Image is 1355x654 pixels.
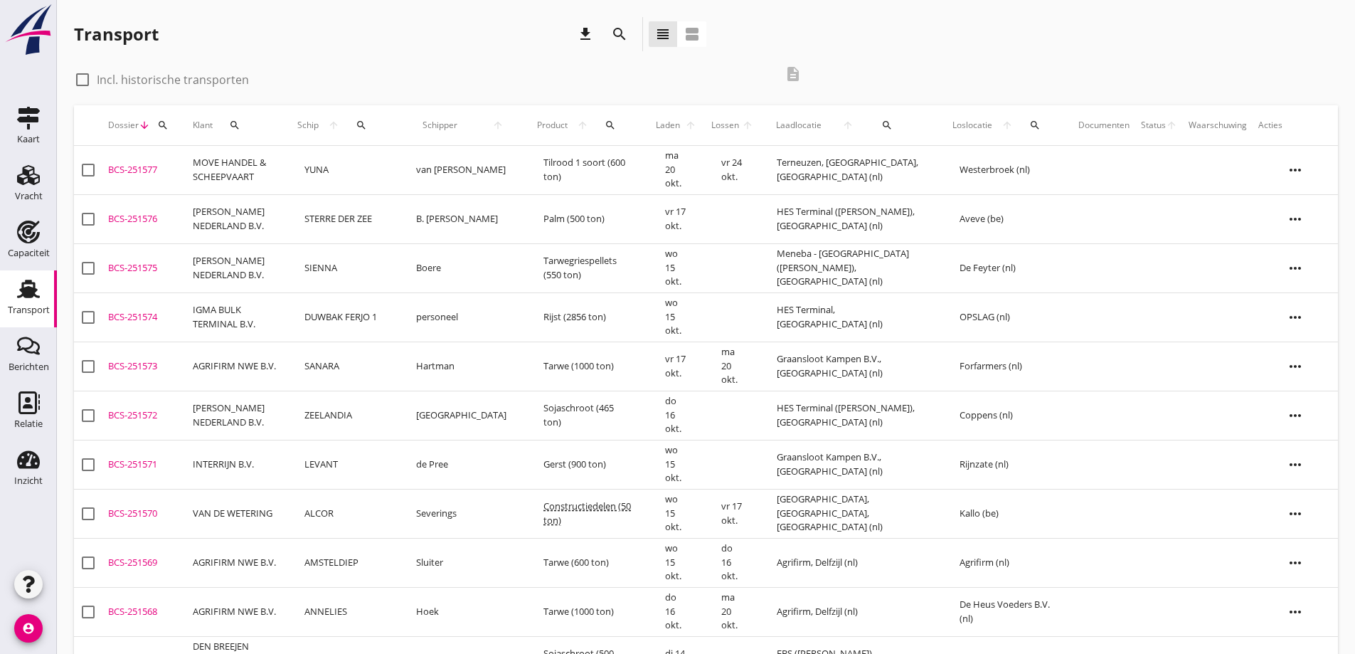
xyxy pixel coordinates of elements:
[287,243,399,292] td: SIENNA
[14,419,43,428] div: Relatie
[1166,120,1177,131] i: arrow_upward
[760,243,942,292] td: Meneba - [GEOGRAPHIC_DATA] ([PERSON_NAME]), [GEOGRAPHIC_DATA] (nl)
[648,292,704,342] td: wo 15 okt.
[1258,119,1332,132] div: Acties
[139,120,150,131] i: arrow_downward
[960,458,1009,470] span: Rijnzate (nl)
[1275,543,1315,583] i: more_horiz
[108,458,181,472] div: BCS-251571
[760,342,942,391] td: Graansloot Kampen B.V., [GEOGRAPHIC_DATA] (nl)
[108,163,181,177] div: BCS-251577
[287,342,399,391] td: SANARA
[704,538,760,587] td: do 16 okt.
[526,440,648,489] td: Gerst (900 ton)
[1275,297,1315,337] i: more_horiz
[287,587,399,636] td: ANNELIES
[399,587,526,636] td: Hoek
[684,26,701,43] i: view_agenda
[1275,248,1315,288] i: more_horiz
[648,342,704,391] td: vr 17 okt.
[760,587,942,636] td: Agrifirm, Delfzijl (nl)
[526,391,648,440] td: Sojaschroot (465 ton)
[997,120,1018,131] i: arrow_upward
[526,194,648,243] td: Palm (500 ton)
[97,73,249,87] label: Incl. historische transporten
[1029,120,1041,131] i: search
[532,119,572,132] span: Product
[399,342,526,391] td: Hartman
[704,587,760,636] td: ma 20 okt.
[187,146,287,195] td: MOVE HANDEL & SCHEEPVAART
[682,120,698,131] i: arrow_upward
[948,119,997,132] span: Loslocatie
[399,146,526,195] td: van [PERSON_NAME]
[704,342,760,391] td: ma 20 okt.
[526,342,648,391] td: Tarwe (1000 ton)
[187,538,287,587] td: AGRIFIRM NWE B.V.
[648,243,704,292] td: wo 15 okt.
[287,292,399,342] td: DUWBAK FERJO 1
[760,538,942,587] td: Agrifirm, Delfzijl (nl)
[1078,119,1130,132] div: Documenten
[960,261,1016,274] span: De Feyter (nl)
[15,191,43,201] div: Vracht
[572,120,593,131] i: arrow_upward
[187,194,287,243] td: [PERSON_NAME] NEDERLAND B.V.
[648,391,704,440] td: do 16 okt.
[108,408,181,423] div: BCS-251572
[474,120,521,131] i: arrow_upward
[526,292,648,342] td: Rijst (2856 ton)
[654,119,682,132] span: Laden
[108,556,181,570] div: BCS-251569
[74,23,159,46] div: Transport
[648,146,704,195] td: ma 20 okt.
[960,598,1050,625] span: De Heus Voeders B.V. (nl)
[108,507,181,521] div: BCS-251570
[648,538,704,587] td: wo 15 okt.
[526,587,648,636] td: Tarwe (1000 ton)
[740,120,755,131] i: arrow_upward
[760,194,942,243] td: HES Terminal ([PERSON_NAME]), [GEOGRAPHIC_DATA] (nl)
[405,119,474,132] span: Schipper
[1275,494,1315,534] i: more_horiz
[399,391,526,440] td: [GEOGRAPHIC_DATA]
[526,146,648,195] td: Tilrood 1 soort (600 ton)
[654,26,671,43] i: view_headline
[287,538,399,587] td: AMSTELDIEP
[187,587,287,636] td: AGRIFIRM NWE B.V.
[1275,150,1315,190] i: more_horiz
[760,292,942,342] td: HES Terminal, [GEOGRAPHIC_DATA] (nl)
[14,476,43,485] div: Inzicht
[157,120,169,131] i: search
[605,120,616,131] i: search
[399,292,526,342] td: personeel
[1275,445,1315,485] i: more_horiz
[648,440,704,489] td: wo 15 okt.
[960,359,1022,372] span: Forfarmers (nl)
[399,440,526,489] td: de Pree
[187,440,287,489] td: INTERRIJN B.V.
[108,359,181,374] div: BCS-251573
[399,243,526,292] td: Boere
[543,500,631,527] span: Constructiedelen (50 ton)
[287,489,399,538] td: ALCOR
[287,391,399,440] td: ZEELANDIA
[324,120,344,131] i: arrow_upward
[287,194,399,243] td: STERRE DER ZEE
[108,605,181,619] div: BCS-251568
[399,538,526,587] td: Sluiter
[960,163,1030,176] span: Westerbroek (nl)
[760,440,942,489] td: Graansloot Kampen B.V., [GEOGRAPHIC_DATA] (nl)
[287,146,399,195] td: YUNA
[704,146,760,195] td: vr 24 okt.
[187,489,287,538] td: VAN DE WETERING
[287,440,399,489] td: LEVANT
[611,26,628,43] i: search
[760,489,942,538] td: [GEOGRAPHIC_DATA], [GEOGRAPHIC_DATA], [GEOGRAPHIC_DATA] (nl)
[1275,396,1315,436] i: more_horiz
[108,212,181,226] div: BCS-251576
[577,26,594,43] i: download
[760,146,942,195] td: Terneuzen, [GEOGRAPHIC_DATA], [GEOGRAPHIC_DATA] (nl)
[1275,347,1315,386] i: more_horiz
[187,391,287,440] td: [PERSON_NAME] NEDERLAND B.V.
